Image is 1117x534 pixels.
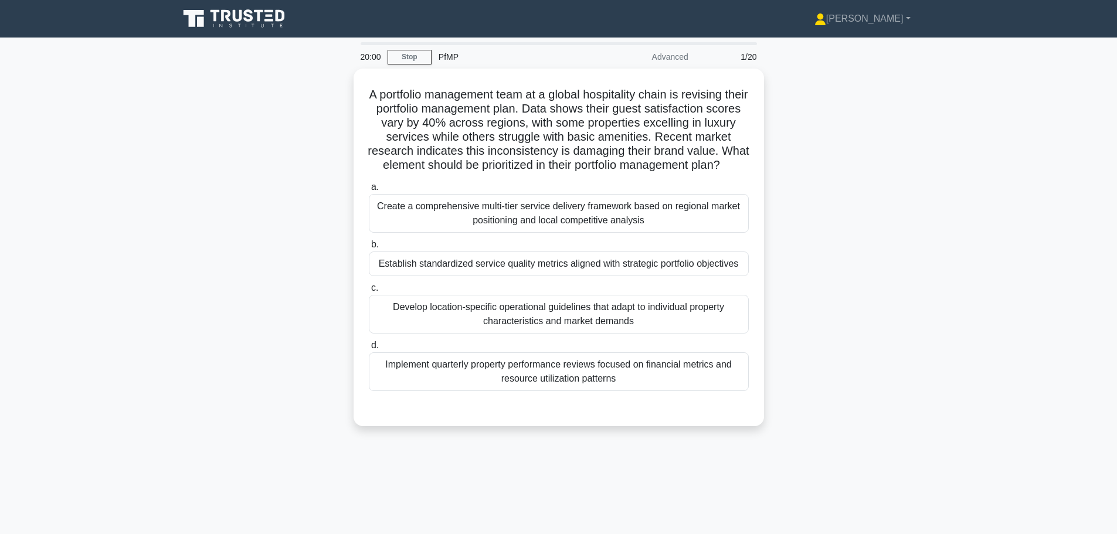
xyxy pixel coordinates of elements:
div: PfMP [432,45,593,69]
span: c. [371,283,378,292]
h5: A portfolio management team at a global hospitality chain is revising their portfolio management ... [368,87,750,173]
span: d. [371,340,379,350]
div: 1/20 [695,45,764,69]
div: Establish standardized service quality metrics aligned with strategic portfolio objectives [369,251,749,276]
a: Stop [388,50,432,64]
span: a. [371,182,379,192]
div: Create a comprehensive multi-tier service delivery framework based on regional market positioning... [369,194,749,233]
div: 20:00 [354,45,388,69]
div: Implement quarterly property performance reviews focused on financial metrics and resource utiliz... [369,352,749,391]
div: Develop location-specific operational guidelines that adapt to individual property characteristic... [369,295,749,334]
span: b. [371,239,379,249]
div: Advanced [593,45,695,69]
a: [PERSON_NAME] [786,7,939,30]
